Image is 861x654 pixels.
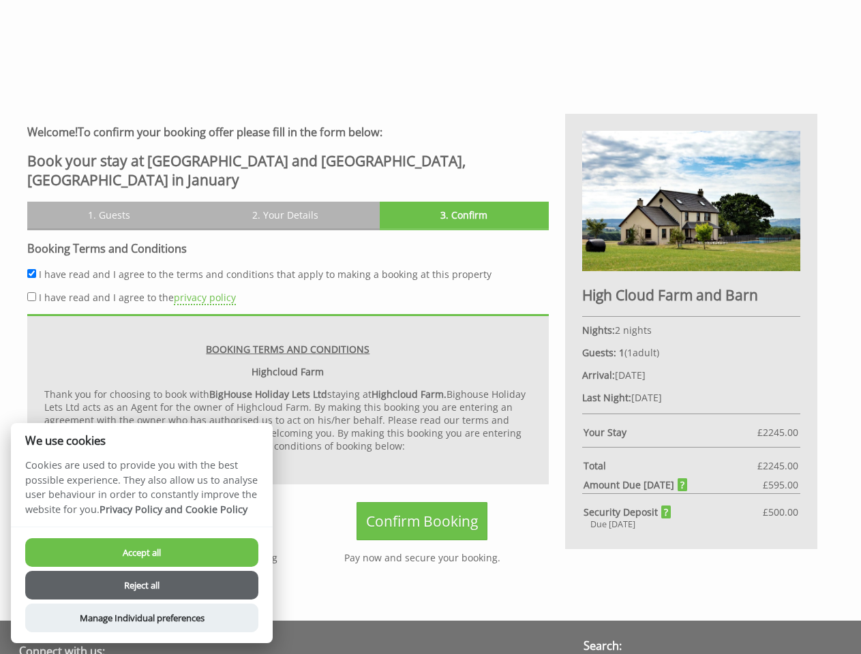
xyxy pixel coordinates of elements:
span: 2245.00 [763,426,798,439]
span: £ [757,459,798,472]
h2: We use cookies [11,434,273,447]
strong: Amount Due [DATE] [584,478,687,491]
h3: To confirm your booking offer please fill in the form below: [27,125,549,140]
a: 3. Confirm [380,202,549,228]
a: Privacy Policy and Cookie Policy [100,503,247,516]
button: Confirm Booking [357,502,487,540]
a: privacy policy [174,291,236,305]
p: [DATE] [582,391,800,404]
span: £ [763,478,798,491]
h2: High Cloud Farm and Barn [582,285,800,305]
strong: Guests: [582,346,616,359]
strong: Highcloud Farm [252,365,324,378]
strong: Arrival: [582,369,615,381]
strong: 1 [619,346,624,359]
h3: Booking Terms and Conditions [27,241,549,256]
h3: Search: [584,638,826,653]
a: 1. Guests [27,202,192,228]
strong: Your Stay [584,426,757,439]
strong: Total [584,459,757,472]
img: An image of 'High Cloud Farm and Barn' [582,131,800,271]
button: Reject all [25,571,258,599]
span: ( ) [619,346,659,359]
u: BOOKING TERMS AND CONDITIONS [206,343,369,356]
h2: Book your stay at [GEOGRAPHIC_DATA] and [GEOGRAPHIC_DATA], [GEOGRAPHIC_DATA] in January [27,151,549,189]
div: Due [DATE] [582,518,800,530]
span: £ [757,426,798,439]
span: 1 [627,346,633,359]
a: 2. Your Details [192,202,380,228]
span: Confirm Booking [366,512,478,531]
button: Manage Individual preferences [25,604,258,632]
span: 500.00 [768,505,798,518]
p: [DATE] [582,369,800,381]
p: Thank you for choosing to book with staying at Bighouse Holiday Lets Ltd acts as an Agent for the... [44,388,532,452]
label: I have read and I agree to the [39,291,236,304]
iframe: Customer reviews powered by Trustpilot [8,1,853,103]
strong: Nights: [582,324,615,337]
p: 2 nights [582,324,800,337]
span: 2245.00 [763,459,798,472]
button: Accept all [25,538,258,567]
label: I have read and I agree to the terms and conditions that apply to making a booking at this property [39,268,492,281]
strong: BigHouse Holiday Lets Ltd [209,388,327,401]
strong: Highcloud Farm. [372,388,447,401]
strong: Welcome! [27,125,78,140]
span: adult [627,346,656,359]
strong: Security Deposit [584,505,671,518]
span: 595.00 [768,478,798,491]
strong: Last Night: [582,391,631,404]
p: Pay now and secure your booking. [296,551,548,564]
span: £ [763,505,798,518]
p: Cookies are used to provide you with the best possible experience. They also allow us to analyse ... [11,458,273,527]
